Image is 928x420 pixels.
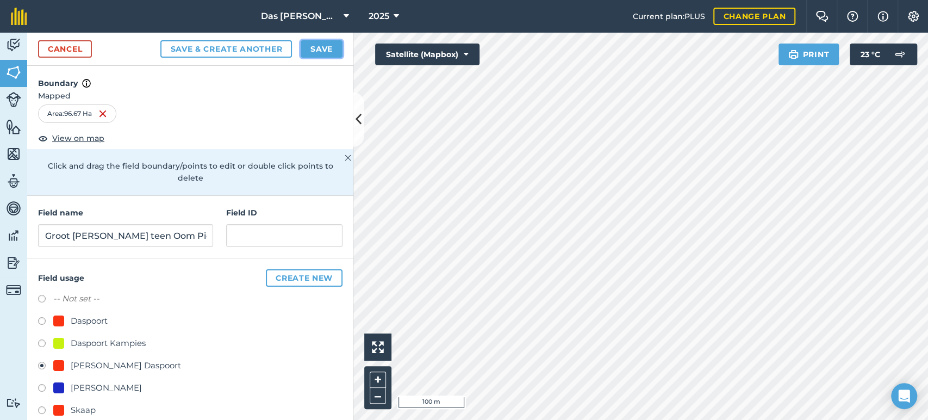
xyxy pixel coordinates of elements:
[98,107,107,120] img: svg+xml;base64,PHN2ZyB4bWxucz0iaHR0cDovL3d3dy53My5vcmcvMjAwMC9zdmciIHdpZHRoPSIxNiIgaGVpZ2h0PSIyNC...
[778,44,839,65] button: Print
[261,10,339,23] span: Das [PERSON_NAME]
[38,132,48,145] img: svg+xml;base64,PHN2ZyB4bWxucz0iaHR0cDovL3d3dy53My5vcmcvMjAwMC9zdmciIHdpZHRoPSIxOCIgaGVpZ2h0PSIyNC...
[71,404,96,417] div: Skaap
[38,207,213,219] h4: Field name
[632,10,705,22] span: Current plan : PLUS
[71,381,142,394] div: [PERSON_NAME]
[53,292,99,305] label: -- Not set --
[6,282,21,298] img: svg+xml;base64,PD94bWwgdmVyc2lvbj0iMS4wIiBlbmNvZGluZz0idXRmLTgiPz4KPCEtLSBHZW5lcmF0b3I6IEFkb2JlIE...
[6,146,21,162] img: svg+xml;base64,PHN2ZyB4bWxucz0iaHR0cDovL3d3dy53My5vcmcvMjAwMC9zdmciIHdpZHRoPSI1NiIgaGVpZ2h0PSI2MC...
[370,372,386,388] button: +
[6,255,21,271] img: svg+xml;base64,PD94bWwgdmVyc2lvbj0iMS4wIiBlbmNvZGluZz0idXRmLTgiPz4KPCEtLSBHZW5lcmF0b3I6IEFkb2JlIE...
[6,200,21,217] img: svg+xml;base64,PD94bWwgdmVyc2lvbj0iMS4wIiBlbmNvZGluZz0idXRmLTgiPz4KPCEtLSBHZW5lcmF0b3I6IEFkb2JlIE...
[6,64,21,81] img: svg+xml;base64,PHN2ZyB4bWxucz0iaHR0cDovL3d3dy53My5vcmcvMjAwMC9zdmciIHdpZHRoPSI1NiIgaGVpZ2h0PSI2MC...
[891,383,917,409] div: Open Intercom Messenger
[38,160,342,184] p: Click and drag the field boundary/points to edit or double click points to delete
[6,92,21,107] img: svg+xml;base64,PD94bWwgdmVyc2lvbj0iMS4wIiBlbmNvZGluZz0idXRmLTgiPz4KPCEtLSBHZW5lcmF0b3I6IEFkb2JlIE...
[38,269,342,287] h4: Field usage
[345,151,351,164] img: svg+xml;base64,PHN2ZyB4bWxucz0iaHR0cDovL3d3dy53My5vcmcvMjAwMC9zdmciIHdpZHRoPSIyMiIgaGVpZ2h0PSIzMC...
[27,66,353,90] h4: Boundary
[38,40,92,58] a: Cancel
[27,90,353,102] span: Mapped
[301,40,342,58] button: Save
[850,44,917,65] button: 23 °C
[52,132,104,144] span: View on map
[160,40,292,58] button: Save & Create Another
[369,10,389,23] span: 2025
[6,119,21,135] img: svg+xml;base64,PHN2ZyB4bWxucz0iaHR0cDovL3d3dy53My5vcmcvMjAwMC9zdmciIHdpZHRoPSI1NiIgaGVpZ2h0PSI2MC...
[71,314,108,328] div: Daspoort
[846,11,859,22] img: A question mark icon
[71,359,181,372] div: [PERSON_NAME] Daspoort
[861,44,880,65] span: 23 ° C
[713,8,795,25] a: Change plan
[6,398,21,408] img: svg+xml;base64,PD94bWwgdmVyc2lvbj0iMS4wIiBlbmNvZGluZz0idXRmLTgiPz4KPCEtLSBHZW5lcmF0b3I6IEFkb2JlIE...
[815,11,829,22] img: Two speech bubbles overlapping with the left bubble in the forefront
[38,132,104,145] button: View on map
[82,77,91,90] img: svg+xml;base64,PHN2ZyB4bWxucz0iaHR0cDovL3d3dy53My5vcmcvMjAwMC9zdmciIHdpZHRoPSIxNyIgaGVpZ2h0PSIxNy...
[266,269,342,287] button: Create new
[877,10,888,23] img: svg+xml;base64,PHN2ZyB4bWxucz0iaHR0cDovL3d3dy53My5vcmcvMjAwMC9zdmciIHdpZHRoPSIxNyIgaGVpZ2h0PSIxNy...
[6,173,21,189] img: svg+xml;base64,PD94bWwgdmVyc2lvbj0iMS4wIiBlbmNvZGluZz0idXRmLTgiPz4KPCEtLSBHZW5lcmF0b3I6IEFkb2JlIE...
[788,48,799,61] img: svg+xml;base64,PHN2ZyB4bWxucz0iaHR0cDovL3d3dy53My5vcmcvMjAwMC9zdmciIHdpZHRoPSIxOSIgaGVpZ2h0PSIyNC...
[375,44,479,65] button: Satellite (Mapbox)
[11,8,27,25] img: fieldmargin Logo
[889,44,911,65] img: svg+xml;base64,PD94bWwgdmVyc2lvbj0iMS4wIiBlbmNvZGluZz0idXRmLTgiPz4KPCEtLSBHZW5lcmF0b3I6IEFkb2JlIE...
[370,388,386,404] button: –
[71,337,146,350] div: Daspoort Kampies
[38,104,116,123] div: Area : 96.67 Ha
[6,227,21,244] img: svg+xml;base64,PD94bWwgdmVyc2lvbj0iMS4wIiBlbmNvZGluZz0idXRmLTgiPz4KPCEtLSBHZW5lcmF0b3I6IEFkb2JlIE...
[6,37,21,53] img: svg+xml;base64,PD94bWwgdmVyc2lvbj0iMS4wIiBlbmNvZGluZz0idXRmLTgiPz4KPCEtLSBHZW5lcmF0b3I6IEFkb2JlIE...
[226,207,342,219] h4: Field ID
[907,11,920,22] img: A cog icon
[372,341,384,353] img: Four arrows, one pointing top left, one top right, one bottom right and the last bottom left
